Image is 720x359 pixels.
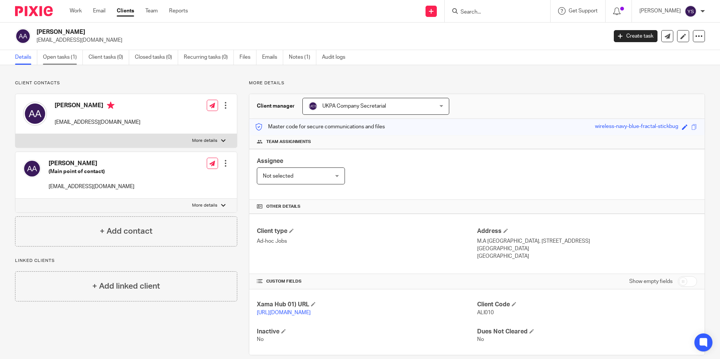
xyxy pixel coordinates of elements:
[169,7,188,15] a: Reports
[477,337,484,342] span: No
[477,237,697,245] p: M.A [GEOGRAPHIC_DATA], [STREET_ADDRESS]
[257,227,477,235] h4: Client type
[477,310,494,315] span: ALI010
[23,102,47,126] img: svg%3E
[257,102,295,110] h3: Client manager
[239,50,256,65] a: Files
[257,301,477,309] h4: Xama Hub 01) URL
[477,328,697,336] h4: Dues Not Cleared
[15,50,37,65] a: Details
[88,50,129,65] a: Client tasks (0)
[192,202,217,208] p: More details
[15,28,31,44] img: svg%3E
[477,227,697,235] h4: Address
[262,50,283,65] a: Emails
[257,237,477,245] p: Ad-hoc Jobs
[93,7,105,15] a: Email
[15,6,53,16] img: Pixie
[257,278,477,284] h4: CUSTOM FIELDS
[92,280,160,292] h4: + Add linked client
[145,7,158,15] a: Team
[55,119,140,126] p: [EMAIL_ADDRESS][DOMAIN_NAME]
[263,173,293,179] span: Not selected
[15,258,237,264] p: Linked clients
[184,50,234,65] a: Recurring tasks (0)
[308,102,317,111] img: svg%3E
[100,225,153,237] h4: + Add contact
[266,204,301,210] span: Other details
[192,138,217,144] p: More details
[23,160,41,178] img: svg%3E
[257,310,311,315] a: [URL][DOMAIN_NAME]
[257,158,283,164] span: Assignee
[266,139,311,145] span: Team assignments
[37,37,603,44] p: [EMAIL_ADDRESS][DOMAIN_NAME]
[70,7,82,15] a: Work
[15,80,237,86] p: Client contacts
[629,278,673,285] label: Show empty fields
[43,50,83,65] a: Open tasks (1)
[322,50,351,65] a: Audit logs
[685,5,697,17] img: svg%3E
[49,160,134,167] h4: [PERSON_NAME]
[107,102,114,109] i: Primary
[117,7,134,15] a: Clients
[322,103,386,109] span: UKPA Company Secretarial
[135,50,178,65] a: Closed tasks (0)
[614,30,657,42] a: Create task
[639,7,681,15] p: [PERSON_NAME]
[595,123,678,131] div: wireless-navy-blue-fractal-stickbug
[477,253,697,260] p: [GEOGRAPHIC_DATA]
[289,50,316,65] a: Notes (1)
[249,80,705,86] p: More details
[255,123,385,131] p: Master code for secure communications and files
[460,9,528,16] input: Search
[37,28,489,36] h2: [PERSON_NAME]
[49,183,134,190] p: [EMAIL_ADDRESS][DOMAIN_NAME]
[257,337,264,342] span: No
[477,245,697,253] p: [GEOGRAPHIC_DATA]
[257,328,477,336] h4: Inactive
[477,301,697,309] h4: Client Code
[55,102,140,111] h4: [PERSON_NAME]
[49,168,134,175] h5: (Main point of contact)
[569,8,598,14] span: Get Support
